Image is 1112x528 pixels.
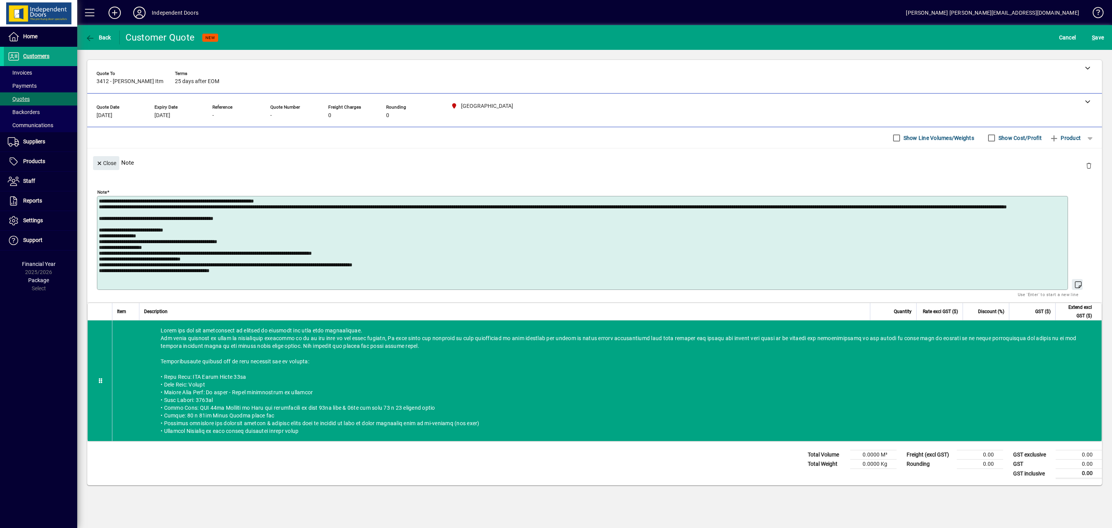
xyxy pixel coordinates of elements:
[96,157,116,170] span: Close
[1035,307,1051,316] span: GST ($)
[4,119,77,132] a: Communications
[906,7,1079,19] div: [PERSON_NAME] [PERSON_NAME][EMAIL_ADDRESS][DOMAIN_NAME]
[1056,469,1102,479] td: 0.00
[4,172,77,191] a: Staff
[804,460,850,469] td: Total Weight
[1087,2,1102,27] a: Knowledge Base
[4,152,77,171] a: Products
[125,31,195,44] div: Customer Quote
[903,460,957,469] td: Rounding
[212,112,214,119] span: -
[1060,303,1092,320] span: Extend excl GST ($)
[328,112,331,119] span: 0
[1009,469,1056,479] td: GST inclusive
[77,31,120,44] app-page-header-button: Back
[1092,34,1095,41] span: S
[4,27,77,46] a: Home
[957,450,1003,460] td: 0.00
[127,6,152,20] button: Profile
[4,231,77,250] a: Support
[154,112,170,119] span: [DATE]
[804,450,850,460] td: Total Volume
[850,460,897,469] td: 0.0000 Kg
[894,307,912,316] span: Quantity
[1080,156,1098,175] button: Delete
[23,53,49,59] span: Customers
[1056,460,1102,469] td: 0.00
[902,134,974,142] label: Show Line Volumes/Weights
[903,450,957,460] td: Freight (excl GST)
[23,138,45,145] span: Suppliers
[1092,31,1104,44] span: ave
[23,217,43,223] span: Settings
[102,6,127,20] button: Add
[93,156,119,170] button: Close
[1090,31,1106,44] button: Save
[97,78,163,85] span: 3412 - [PERSON_NAME] Itm
[23,178,35,184] span: Staff
[91,159,121,166] app-page-header-button: Close
[8,109,40,115] span: Backorders
[23,158,45,164] span: Products
[205,35,215,40] span: NEW
[8,122,53,128] span: Communications
[175,78,219,85] span: 25 days after EOM
[4,191,77,211] a: Reports
[4,92,77,106] a: Quotes
[1057,31,1078,44] button: Cancel
[923,307,958,316] span: Rate excl GST ($)
[97,112,112,119] span: [DATE]
[270,112,272,119] span: -
[23,237,42,243] span: Support
[152,7,198,19] div: Independent Doors
[144,307,168,316] span: Description
[957,460,1003,469] td: 0.00
[117,307,126,316] span: Item
[850,450,897,460] td: 0.0000 M³
[1049,132,1081,144] span: Product
[97,189,107,195] mat-label: Note
[1018,290,1078,299] mat-hint: Use 'Enter' to start a new line
[85,34,111,41] span: Back
[4,106,77,119] a: Backorders
[22,261,56,267] span: Financial Year
[997,134,1042,142] label: Show Cost/Profit
[4,132,77,152] a: Suppliers
[8,83,37,89] span: Payments
[112,320,1102,441] div: Lorem ips dol sit ametconsect ad elitsed do eiusmodt inc utla etdo magnaaliquae. Adm venia quisno...
[4,79,77,92] a: Payments
[386,112,389,119] span: 0
[1009,460,1056,469] td: GST
[1009,450,1056,460] td: GST exclusive
[1080,162,1098,169] app-page-header-button: Delete
[1059,31,1076,44] span: Cancel
[87,148,1102,177] div: Note
[23,198,42,204] span: Reports
[1046,131,1085,145] button: Product
[4,66,77,79] a: Invoices
[28,277,49,283] span: Package
[83,31,113,44] button: Back
[8,96,30,102] span: Quotes
[8,70,32,76] span: Invoices
[978,307,1004,316] span: Discount (%)
[23,33,37,39] span: Home
[4,211,77,230] a: Settings
[1056,450,1102,460] td: 0.00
